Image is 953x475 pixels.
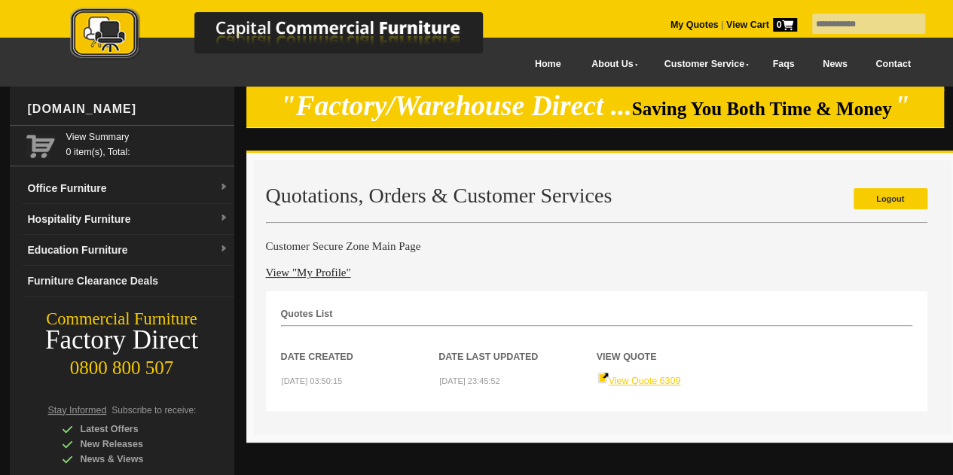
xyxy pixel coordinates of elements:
[632,99,892,119] span: Saving You Both Time & Money
[22,173,234,204] a: Office Furnituredropdown
[281,309,333,319] strong: Quotes List
[726,20,797,30] strong: View Cart
[266,239,927,254] h4: Customer Secure Zone Main Page
[861,47,924,81] a: Contact
[597,376,681,386] a: View Quote 6309
[647,47,758,81] a: Customer Service
[22,204,234,235] a: Hospitality Furnituredropdown
[48,405,107,416] span: Stay Informed
[854,188,927,209] a: Logout
[281,327,439,364] th: Date Created
[597,372,609,384] img: Quote-icon
[282,376,343,385] small: [DATE] 03:50:15
[111,405,196,416] span: Subscribe to receive:
[575,47,647,81] a: About Us
[597,327,755,364] th: View Quote
[894,90,910,121] em: "
[438,327,597,364] th: Date Last Updated
[62,452,205,467] div: News & Views
[266,266,351,279] a: View "My Profile"
[29,8,556,67] a: Capital Commercial Furniture Logo
[22,87,234,132] div: [DOMAIN_NAME]
[759,47,809,81] a: Faqs
[22,235,234,266] a: Education Furnituredropdown
[723,20,796,30] a: View Cart0
[66,129,228,145] a: View Summary
[62,437,205,452] div: New Releases
[29,8,556,62] img: Capital Commercial Furniture Logo
[219,183,228,192] img: dropdown
[10,330,234,351] div: Factory Direct
[10,309,234,330] div: Commercial Furniture
[439,376,500,385] small: [DATE] 23:45:52
[280,90,632,121] em: "Factory/Warehouse Direct ...
[670,20,719,30] a: My Quotes
[62,422,205,437] div: Latest Offers
[266,184,927,207] h2: Quotations, Orders & Customer Services
[773,18,797,32] span: 0
[22,266,234,297] a: Furniture Clearance Deals
[10,350,234,379] div: 0800 800 507
[808,47,861,81] a: News
[219,214,228,223] img: dropdown
[66,129,228,157] span: 0 item(s), Total:
[219,245,228,254] img: dropdown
